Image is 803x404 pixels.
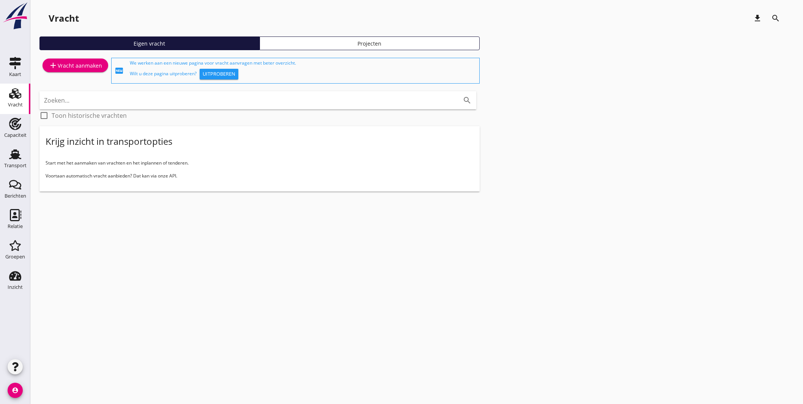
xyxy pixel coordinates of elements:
i: account_circle [8,383,23,398]
div: Krijg inzicht in transportopties [46,135,172,147]
div: Transport [4,163,27,168]
i: fiber_new [115,66,124,75]
i: search [463,96,472,105]
div: Relatie [8,224,23,229]
div: Berichten [5,193,26,198]
div: Vracht [8,102,23,107]
i: search [771,14,780,23]
div: Capaciteit [4,133,27,138]
div: Inzicht [8,285,23,290]
div: Projecten [263,40,476,48]
i: add [49,61,58,70]
p: Start met het aanmaken van vrachten en het inplannen of tenderen. [46,160,474,166]
button: Uitproberen [200,69,238,79]
p: Voortaan automatisch vracht aanbieden? Dat kan via onze API. [46,173,474,179]
div: Eigen vracht [43,40,256,48]
label: Toon historische vrachten [52,112,127,119]
div: Vracht [49,12,79,24]
a: Vracht aanmaken [43,59,108,72]
div: Vracht aanmaken [49,61,102,70]
div: Groepen [5,254,25,259]
a: Projecten [260,36,480,50]
div: Kaart [9,72,21,77]
div: Uitproberen [203,70,235,78]
img: logo-small.a267ee39.svg [2,2,29,30]
div: We werken aan een nieuwe pagina voor vracht aanvragen met beter overzicht. Wilt u deze pagina uit... [130,60,476,82]
i: download [753,14,762,23]
a: Eigen vracht [39,36,260,50]
input: Zoeken... [44,94,450,106]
